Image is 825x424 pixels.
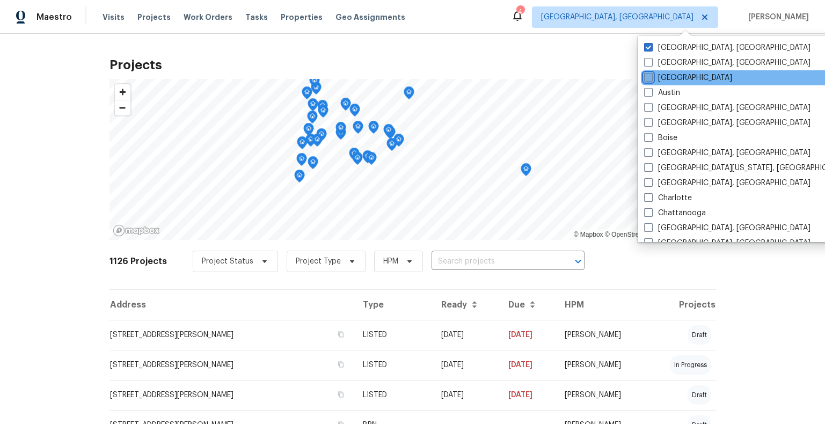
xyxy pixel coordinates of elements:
div: Map marker [340,98,351,114]
span: HPM [383,256,398,267]
div: Map marker [352,152,363,169]
div: Map marker [307,111,318,127]
h2: 1126 Projects [109,256,167,267]
div: in progress [670,355,711,375]
td: [DATE] [500,380,556,410]
span: Properties [281,12,323,23]
span: Projects [137,12,171,23]
div: Map marker [362,150,373,167]
div: Map marker [302,86,312,103]
label: [GEOGRAPHIC_DATA], [GEOGRAPHIC_DATA] [644,42,811,53]
td: [PERSON_NAME] [556,320,647,350]
a: OpenStreetMap [605,231,657,238]
div: Map marker [297,136,308,153]
div: Map marker [308,156,318,173]
div: Map marker [309,75,320,91]
div: Map marker [393,134,404,150]
button: Copy Address [336,330,346,339]
input: Search projects [432,253,554,270]
div: Map marker [305,134,316,150]
label: Austin [644,87,680,98]
td: [DATE] [500,350,556,380]
div: draft [688,325,711,345]
td: [STREET_ADDRESS][PERSON_NAME] [109,350,354,380]
span: Visits [103,12,125,23]
div: Map marker [404,86,414,103]
div: Map marker [296,153,307,170]
td: LISTED [354,380,433,410]
button: Copy Address [336,390,346,399]
div: Map marker [386,138,397,155]
div: Map marker [521,163,531,180]
th: Ready [433,290,500,320]
span: [GEOGRAPHIC_DATA], [GEOGRAPHIC_DATA] [541,12,693,23]
div: Map marker [294,170,305,186]
div: Map marker [335,122,346,138]
div: Map marker [368,121,379,137]
td: [STREET_ADDRESS][PERSON_NAME] [109,320,354,350]
th: HPM [556,290,647,320]
div: Map marker [366,152,377,169]
canvas: Map [109,79,716,240]
label: Charlotte [644,193,692,203]
div: Map marker [312,134,323,150]
span: Geo Assignments [335,12,405,23]
label: [GEOGRAPHIC_DATA], [GEOGRAPHIC_DATA] [644,148,811,158]
div: Map marker [303,123,314,140]
label: [GEOGRAPHIC_DATA], [GEOGRAPHIC_DATA] [644,103,811,113]
td: [STREET_ADDRESS][PERSON_NAME] [109,380,354,410]
span: [PERSON_NAME] [744,12,809,23]
label: Chattanooga [644,208,706,218]
td: [DATE] [433,350,500,380]
div: Map marker [317,100,328,116]
h2: Projects [109,60,716,70]
div: Map marker [308,98,318,115]
label: Boise [644,133,677,143]
div: draft [688,385,711,405]
span: Project Type [296,256,341,267]
div: Map marker [349,148,360,164]
div: Map marker [316,128,327,145]
th: Address [109,290,354,320]
span: Work Orders [184,12,232,23]
div: Map marker [349,104,360,120]
td: LISTED [354,350,433,380]
div: Map marker [353,121,363,137]
span: Project Status [202,256,253,267]
label: [GEOGRAPHIC_DATA] [644,72,732,83]
td: LISTED [354,320,433,350]
div: Map marker [311,82,322,98]
button: Zoom out [115,100,130,115]
th: Due [500,290,556,320]
label: [GEOGRAPHIC_DATA], [GEOGRAPHIC_DATA] [644,223,811,233]
div: 4 [516,6,524,17]
div: Map marker [318,105,328,121]
button: Open [571,254,586,269]
span: Maestro [36,12,72,23]
div: Map marker [383,124,394,141]
td: [DATE] [433,320,500,350]
label: [GEOGRAPHIC_DATA], [GEOGRAPHIC_DATA] [644,57,811,68]
button: Copy Address [336,360,346,369]
td: [PERSON_NAME] [556,380,647,410]
th: Projects [647,290,716,320]
td: [DATE] [500,320,556,350]
label: [GEOGRAPHIC_DATA], [GEOGRAPHIC_DATA] [644,178,811,188]
td: [PERSON_NAME] [556,350,647,380]
th: Type [354,290,433,320]
label: [GEOGRAPHIC_DATA], [GEOGRAPHIC_DATA] [644,118,811,128]
td: [DATE] [433,380,500,410]
a: Mapbox [574,231,603,238]
button: Zoom in [115,84,130,100]
span: Tasks [245,13,268,21]
a: Mapbox homepage [113,224,160,237]
div: Map marker [385,126,396,143]
label: [GEOGRAPHIC_DATA], [GEOGRAPHIC_DATA] [644,238,811,248]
